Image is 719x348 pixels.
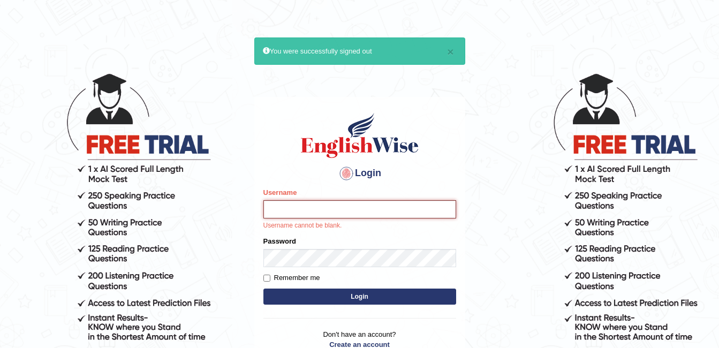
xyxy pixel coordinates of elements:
label: Remember me [263,273,320,283]
button: Login [263,289,456,305]
div: You were successfully signed out [254,37,465,65]
input: Remember me [263,275,270,282]
h4: Login [263,165,456,182]
label: Password [263,236,296,246]
button: × [447,46,453,57]
label: Username [263,187,297,198]
p: Username cannot be blank. [263,221,456,231]
img: Logo of English Wise sign in for intelligent practice with AI [299,111,421,160]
